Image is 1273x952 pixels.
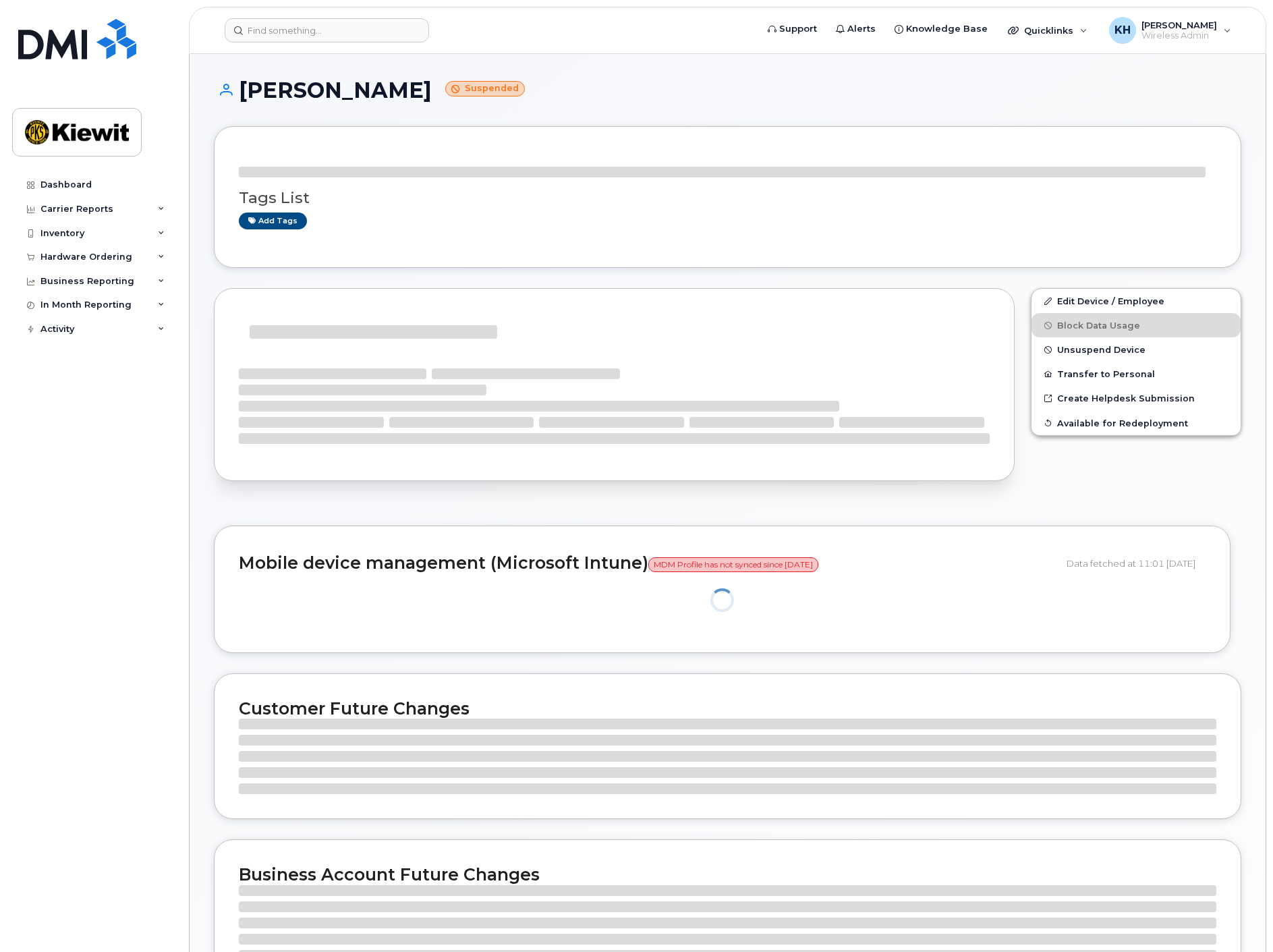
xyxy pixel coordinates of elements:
[1067,551,1206,576] div: Data fetched at 11:01 [DATE]
[1031,411,1241,435] button: Available for Redeployment
[1057,418,1188,428] span: Available for Redeployment
[239,698,1216,719] h2: Customer Future Changes
[239,190,1216,206] h3: Tags List
[1031,289,1241,313] a: Edit Device / Employee
[445,81,525,96] small: Suspended
[214,78,1241,102] h1: [PERSON_NAME]
[239,213,307,229] a: Add tags
[648,557,818,572] span: MDM Profile has not synced since [DATE]
[1057,345,1145,355] span: Unsuspend Device
[1031,362,1241,386] button: Transfer to Personal
[1031,386,1241,410] a: Create Helpdesk Submission
[1031,337,1241,362] button: Unsuspend Device
[239,864,1216,885] h2: Business Account Future Changes
[1031,313,1241,337] button: Block Data Usage
[239,554,1056,573] h2: Mobile device management (Microsoft Intune)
